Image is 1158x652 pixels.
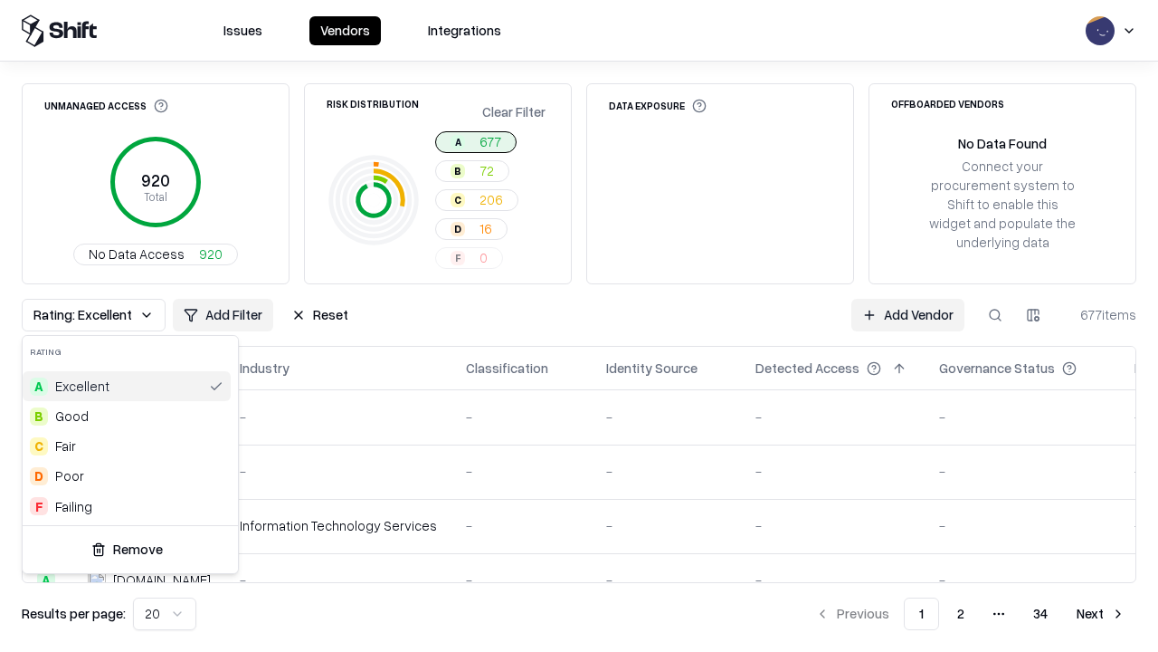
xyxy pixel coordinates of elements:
button: Remove [26,533,227,566]
div: A [30,378,48,396]
div: Failing [55,497,92,516]
span: Good [55,407,89,426]
span: Fair [55,436,76,455]
div: Poor [55,466,84,485]
div: C [30,437,48,455]
div: Rating [19,336,234,368]
span: Excellent [55,377,109,396]
div: Suggestions [19,368,234,525]
div: F [30,497,48,515]
div: D [30,467,48,485]
div: B [30,407,48,426]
